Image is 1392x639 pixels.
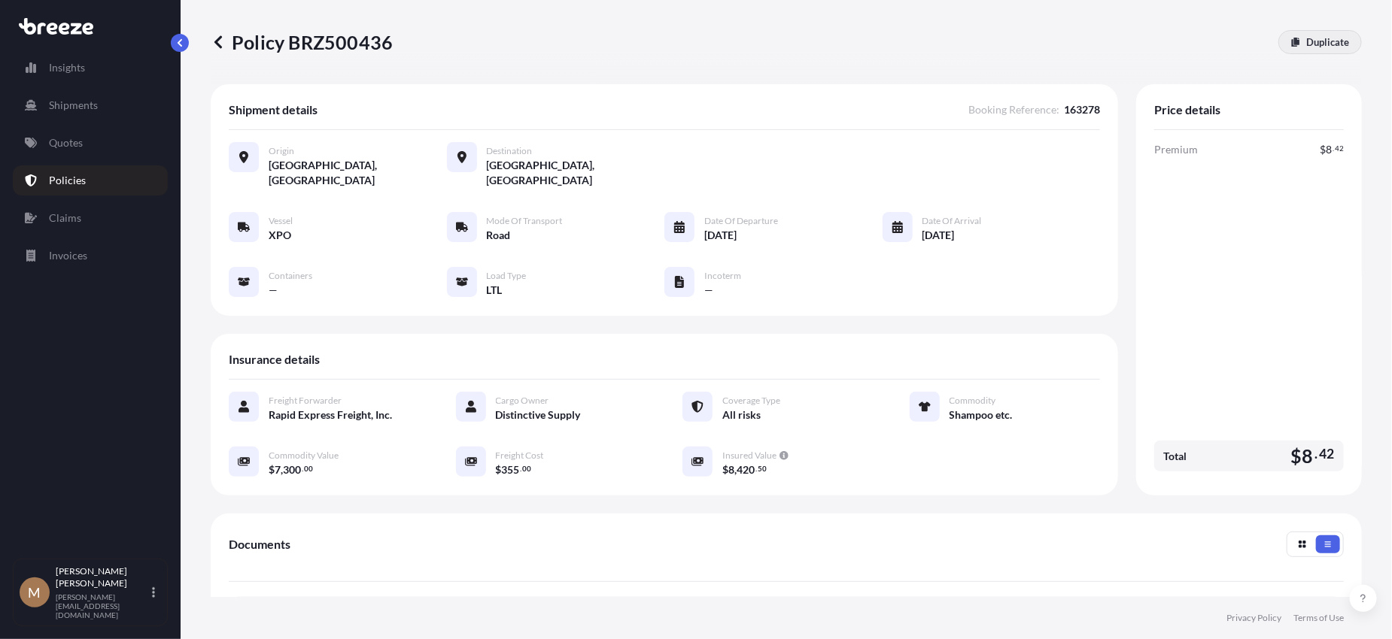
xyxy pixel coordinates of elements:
span: Date of Departure [704,215,778,227]
span: $ [722,465,728,475]
span: 355 [502,465,520,475]
span: 300 [283,465,301,475]
span: $ [1320,144,1326,155]
span: Mode of Transport [487,215,563,227]
span: . [755,466,757,471]
span: Coverage Type [722,395,780,407]
span: Insurance details [229,352,320,367]
span: 7 [275,465,281,475]
span: Commodity [950,395,996,407]
span: 00 [304,466,313,471]
span: All risks [722,407,761,422]
p: Insights [49,60,85,75]
span: 50 [758,466,767,471]
span: Distinctive Supply [496,407,581,422]
span: 420 [737,465,755,475]
a: Claims [13,203,168,233]
span: Premium [1154,142,1198,157]
span: $ [496,465,502,475]
span: 42 [1320,450,1335,459]
span: LTL [487,283,503,298]
a: Insights [13,53,168,83]
span: Containers [269,270,312,282]
span: Insured Value [722,450,777,462]
a: Duplicate [1278,30,1362,54]
span: . [1333,146,1334,151]
span: $ [269,465,275,475]
span: Shipment details [229,102,318,117]
span: Cargo Owner [496,395,549,407]
a: Shipments [13,90,168,120]
p: Duplicate [1306,35,1349,50]
span: , [734,465,737,475]
span: [DATE] [704,228,737,243]
span: 00 [522,466,531,471]
span: M [29,585,41,600]
p: [PERSON_NAME] [PERSON_NAME] [56,565,149,589]
p: [PERSON_NAME][EMAIL_ADDRESS][DOMAIN_NAME] [56,592,149,619]
span: Freight Forwarder [269,395,342,407]
span: [DATE] [922,228,955,243]
a: Invoices [13,241,168,271]
p: Claims [49,210,81,226]
span: Vessel [269,215,293,227]
span: 163278 [1064,102,1100,117]
span: 42 [1335,146,1344,151]
span: Commodity Value [269,450,339,462]
span: Incoterm [704,270,741,282]
span: Road [487,228,511,243]
p: Quotes [49,135,83,150]
a: Policies [13,165,168,195]
p: Policies [49,173,86,188]
span: Origin [269,145,294,157]
span: [GEOGRAPHIC_DATA], [GEOGRAPHIC_DATA] [269,158,447,188]
span: Booking Reference : [968,102,1059,117]
span: . [302,466,303,471]
span: Destination [487,145,533,157]
p: Invoices [49,248,87,263]
span: — [269,283,278,298]
span: XPO [269,228,291,243]
span: 8 [728,465,734,475]
span: Load Type [487,270,527,282]
span: . [1315,450,1318,459]
span: 8 [1302,447,1314,465]
span: $ [1290,447,1302,465]
span: Freight Cost [496,450,544,462]
a: Privacy Policy [1226,612,1281,624]
a: Terms of Use [1293,612,1344,624]
p: Policy BRZ500436 [211,30,393,54]
span: Documents [229,537,290,552]
span: Date of Arrival [922,215,982,227]
span: Total [1163,449,1187,464]
span: Price details [1154,102,1220,117]
a: Quotes [13,128,168,158]
span: . [520,466,521,471]
span: — [704,283,713,298]
span: 8 [1326,144,1332,155]
span: , [281,465,283,475]
span: Rapid Express Freight, Inc. [269,407,392,422]
span: [GEOGRAPHIC_DATA], [GEOGRAPHIC_DATA] [487,158,665,188]
span: Shampoo etc. [950,407,1013,422]
p: Shipments [49,98,98,113]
